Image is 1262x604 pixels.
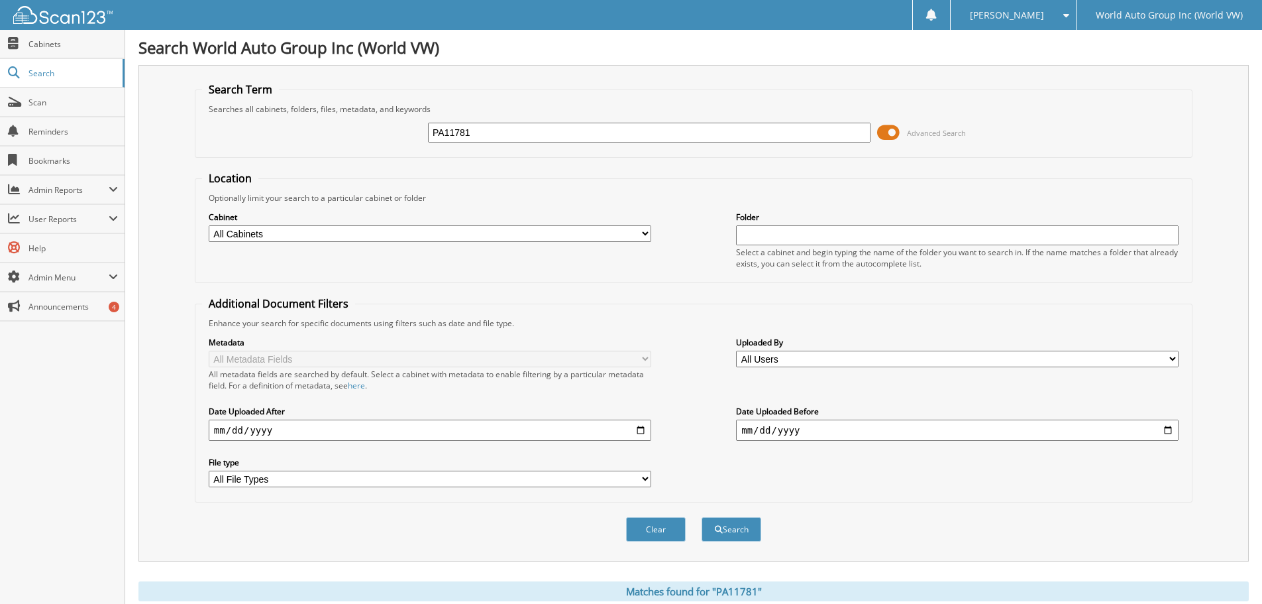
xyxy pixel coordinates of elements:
[736,211,1179,223] label: Folder
[348,380,365,391] a: here
[28,68,116,79] span: Search
[202,192,1185,204] div: Optionally limit your search to a particular cabinet or folder
[202,296,355,311] legend: Additional Document Filters
[202,171,258,186] legend: Location
[202,318,1185,329] div: Enhance your search for specific documents using filters such as date and file type.
[202,82,279,97] legend: Search Term
[209,457,651,468] label: File type
[138,36,1249,58] h1: Search World Auto Group Inc (World VW)
[1096,11,1243,19] span: World Auto Group Inc (World VW)
[702,517,761,542] button: Search
[28,243,118,254] span: Help
[209,211,651,223] label: Cabinet
[28,184,109,196] span: Admin Reports
[209,420,651,441] input: start
[209,337,651,348] label: Metadata
[209,369,651,391] div: All metadata fields are searched by default. Select a cabinet with metadata to enable filtering b...
[13,6,113,24] img: scan123-logo-white.svg
[138,581,1249,601] div: Matches found for "PA11781"
[28,38,118,50] span: Cabinets
[209,406,651,417] label: Date Uploaded After
[970,11,1044,19] span: [PERSON_NAME]
[736,420,1179,441] input: end
[109,302,119,312] div: 4
[28,97,118,108] span: Scan
[626,517,686,542] button: Clear
[736,406,1179,417] label: Date Uploaded Before
[28,272,109,283] span: Admin Menu
[28,126,118,137] span: Reminders
[28,301,118,312] span: Announcements
[28,213,109,225] span: User Reports
[28,155,118,166] span: Bookmarks
[202,103,1185,115] div: Searches all cabinets, folders, files, metadata, and keywords
[907,128,966,138] span: Advanced Search
[736,337,1179,348] label: Uploaded By
[736,247,1179,269] div: Select a cabinet and begin typing the name of the folder you want to search in. If the name match...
